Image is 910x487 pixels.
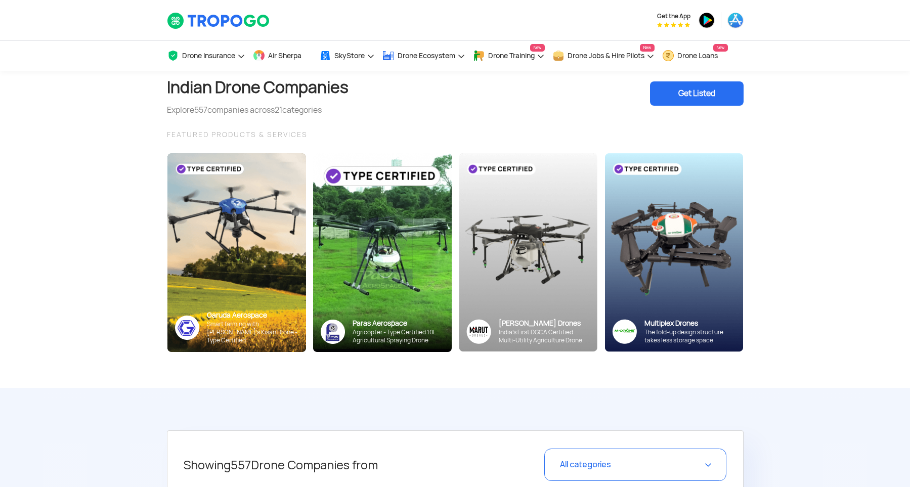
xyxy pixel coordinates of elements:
[182,52,235,60] span: Drone Insurance
[644,328,735,344] div: The fold-up design structure takes less storage space
[319,41,375,71] a: SkyStore
[167,128,744,141] div: FEATURED PRODUCTS & SERVICES
[699,12,715,28] img: ic_playstore.png
[466,319,491,344] img: Group%2036313.png
[650,81,744,106] div: Get Listed
[382,41,465,71] a: Drone Ecosystem
[268,52,301,60] span: Air Sherpa
[473,41,545,71] a: Drone TrainingNew
[604,153,743,352] img: bg_multiplex_sky.png
[207,311,298,320] div: Garuda Aerospace
[353,328,444,344] div: Agricopter - Type Certified 10L Agricultural Spraying Drone
[398,52,455,60] span: Drone Ecosystem
[640,44,655,52] span: New
[713,44,728,52] span: New
[167,41,245,71] a: Drone Insurance
[657,12,690,20] span: Get the App
[175,316,199,340] img: ic_garuda_sky.png
[207,320,298,344] div: Smart farming with [PERSON_NAME]’s Kisan Drone - Type Certified
[677,52,718,60] span: Drone Loans
[568,52,644,60] span: Drone Jobs & Hire Pilots
[353,319,444,328] div: Paras Aerospace
[253,41,312,71] a: Air Sherpa
[644,319,735,328] div: Multiplex Drones
[313,153,452,352] img: paras-card.png
[167,104,349,116] div: Explore companies across categories
[275,105,282,115] span: 21
[657,22,690,27] img: App Raking
[499,328,590,344] div: India’s First DGCA Certified Multi-Utility Agriculture Drone
[727,12,744,28] img: ic_appstore.png
[167,71,349,104] h1: Indian Drone Companies
[459,153,597,351] img: bg_marut_sky.png
[321,320,345,344] img: paras-logo-banner.png
[488,52,535,60] span: Drone Training
[612,319,637,344] img: ic_multiplex_sky.png
[184,449,483,482] h5: Showing Drone Companies from
[552,41,655,71] a: Drone Jobs & Hire PilotsNew
[194,105,207,115] span: 557
[499,319,590,328] div: [PERSON_NAME] Drones
[334,52,365,60] span: SkyStore
[167,12,271,29] img: TropoGo Logo
[167,153,306,352] img: bg_garuda_sky.png
[560,459,611,470] span: All categories
[662,41,728,71] a: Drone LoansNew
[231,457,251,473] span: 557
[530,44,545,52] span: New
